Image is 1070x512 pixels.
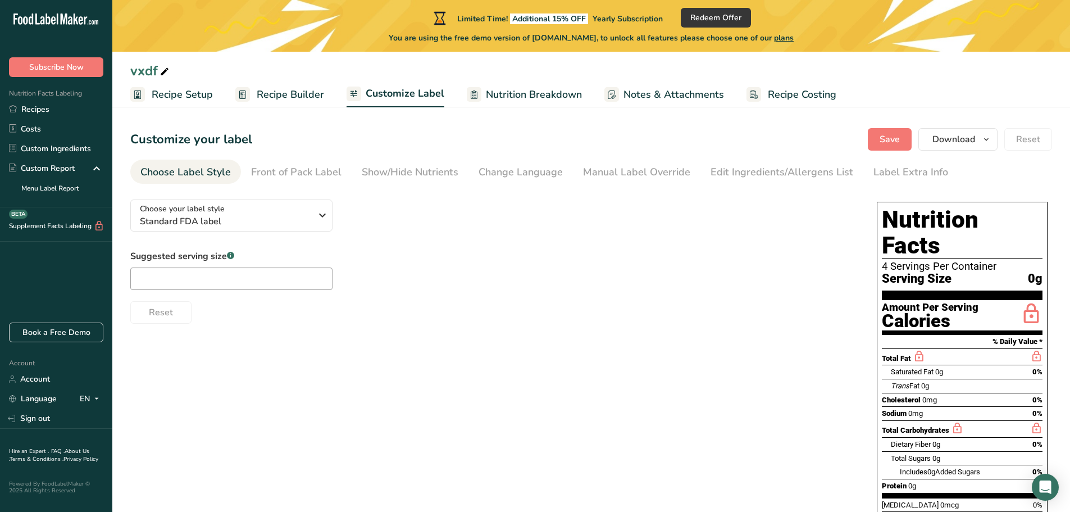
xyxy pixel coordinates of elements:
span: Save [880,133,900,146]
button: Subscribe Now [9,57,103,77]
a: Notes & Attachments [604,82,724,107]
span: Dietary Fiber [891,440,931,448]
section: % Daily Value * [882,335,1042,348]
div: Label Extra Info [873,165,948,180]
span: 0mg [922,396,937,404]
span: Notes & Attachments [623,87,724,102]
span: Serving Size [882,272,951,286]
span: Total Carbohydrates [882,426,949,434]
span: 0% [1032,468,1042,476]
a: Hire an Expert . [9,447,49,455]
span: Reset [1016,133,1040,146]
span: Redeem Offer [690,12,741,24]
span: Choose your label style [140,203,225,215]
span: Cholesterol [882,396,921,404]
span: 0g [932,440,940,448]
span: Recipe Builder [257,87,324,102]
div: Front of Pack Label [251,165,342,180]
div: Amount Per Serving [882,302,978,313]
span: Reset [149,306,173,319]
div: Choose Label Style [140,165,231,180]
i: Trans [891,382,909,390]
button: Reset [130,301,192,324]
button: Download [918,128,998,151]
a: Customize Label [347,81,444,108]
div: Show/Hide Nutrients [362,165,458,180]
span: Fat [891,382,919,390]
span: Recipe Costing [768,87,836,102]
span: You are using the free demo version of [DOMAIN_NAME], to unlock all features please choose one of... [389,32,794,44]
div: Calories [882,313,978,329]
a: About Us . [9,447,89,463]
a: Language [9,389,57,409]
span: 0mcg [940,501,959,509]
a: Terms & Conditions . [10,455,63,463]
span: Total Sugars [891,454,931,463]
div: Limited Time! [431,11,663,25]
a: Privacy Policy [63,455,98,463]
span: 0% [1032,409,1042,418]
div: Manual Label Override [583,165,690,180]
span: Customize Label [366,86,444,101]
span: Download [932,133,975,146]
span: Yearly Subscription [593,13,663,24]
span: Protein [882,482,907,490]
div: Change Language [479,165,563,180]
span: 0g [908,482,916,490]
span: plans [774,33,794,43]
span: Standard FDA label [140,215,311,228]
label: Suggested serving size [130,250,333,263]
span: 0% [1032,440,1042,448]
span: 0g [935,368,943,376]
div: vxdf [130,61,171,81]
button: Reset [1004,128,1052,151]
span: Includes Added Sugars [900,468,980,476]
div: 4 Servings Per Container [882,261,1042,272]
button: Save [868,128,912,151]
span: 0g [921,382,929,390]
div: Custom Report [9,162,75,174]
span: 0g [1028,272,1042,286]
span: Recipe Setup [152,87,213,102]
h1: Nutrition Facts [882,207,1042,259]
span: 0% [1033,501,1042,509]
a: Recipe Builder [235,82,324,107]
span: 0g [932,454,940,463]
span: Saturated Fat [891,368,934,376]
button: Redeem Offer [681,8,751,28]
div: Powered By FoodLabelMaker © 2025 All Rights Reserved [9,481,103,494]
h1: Customize your label [130,130,252,149]
div: Edit Ingredients/Allergens List [711,165,853,180]
a: Recipe Costing [746,82,836,107]
span: [MEDICAL_DATA] [882,501,939,509]
span: Additional 15% OFF [510,13,588,24]
a: Book a Free Demo [9,323,103,342]
a: Nutrition Breakdown [467,82,582,107]
span: 0g [927,468,935,476]
span: Nutrition Breakdown [486,87,582,102]
span: 0% [1032,368,1042,376]
span: 0mg [908,409,923,418]
button: Choose your label style Standard FDA label [130,200,333,232]
span: 0% [1032,396,1042,404]
div: Open Intercom Messenger [1032,474,1059,501]
div: BETA [9,210,28,219]
span: Subscribe Now [29,61,84,73]
span: Total Fat [882,354,911,363]
span: Sodium [882,409,907,418]
div: EN [80,392,103,406]
a: Recipe Setup [130,82,213,107]
a: FAQ . [51,447,65,455]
